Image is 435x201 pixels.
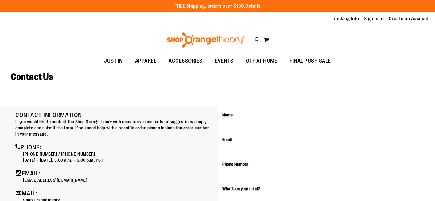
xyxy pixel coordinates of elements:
[222,186,260,191] span: What’s on your mind?
[215,54,234,68] span: EVENTS
[15,119,213,137] p: If you would like to contact the Shop Orangetheory with questions, comments or suggestions simply...
[245,3,261,9] a: Details
[98,54,129,68] a: JUST IN
[209,54,240,68] a: EVENTS
[240,54,284,68] a: OTF AT HOME
[23,151,213,157] p: [PHONE_NUMBER] / [PHONE_NUMBER]
[23,157,213,163] p: [DATE] – [DATE], 5:00 a.m. – 5:00 p.m. PST
[222,162,248,167] span: Phone Number
[15,189,213,197] h4: Mail:
[331,15,359,22] a: Tracking Info
[364,15,379,22] a: Sign In
[283,54,337,68] a: FINAL PUSH SALE
[15,169,213,177] h4: Email:
[23,177,213,183] p: [EMAIL_ADDRESS][DOMAIN_NAME]
[222,137,232,142] span: Email
[11,72,53,82] span: Contact Us
[289,54,331,68] span: FINAL PUSH SALE
[104,54,123,68] span: JUST IN
[169,54,203,68] span: ACCESSORIES
[15,112,213,119] h4: Contact Information
[174,3,261,10] p: FREE Shipping, orders over $150.
[15,143,213,151] h4: Phone:
[222,112,233,117] span: Name
[166,32,246,48] img: Shop Orangetheory
[129,54,163,68] a: APPAREL
[246,54,278,68] span: OTF AT HOME
[389,15,429,22] a: Create an Account
[135,54,157,68] span: APPAREL
[162,54,209,68] a: ACCESSORIES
